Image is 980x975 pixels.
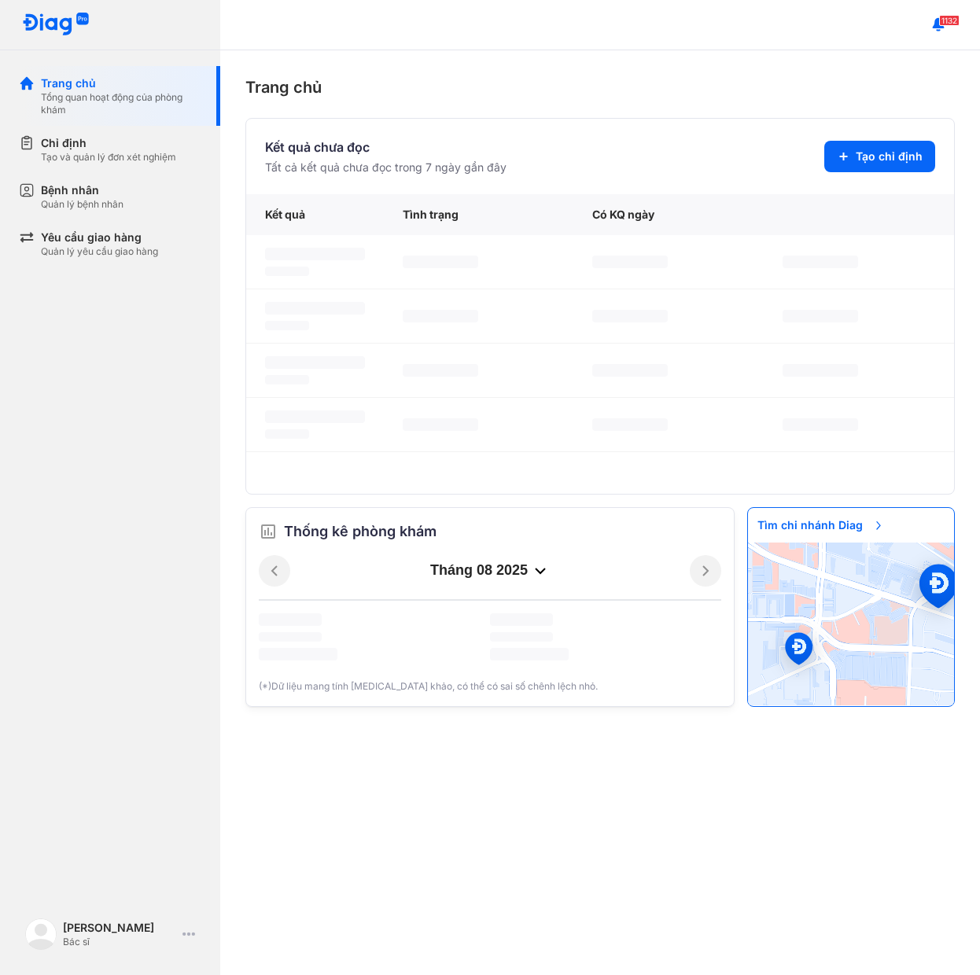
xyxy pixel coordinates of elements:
[490,632,553,642] span: ‌
[856,149,923,164] span: Tạo chỉ định
[265,429,309,439] span: ‌
[41,230,158,245] div: Yêu cầu giao hàng
[265,248,365,260] span: ‌
[265,138,507,156] div: Kết quả chưa đọc
[259,632,322,642] span: ‌
[63,936,176,948] div: Bác sĩ
[265,375,309,384] span: ‌
[403,364,478,377] span: ‌
[41,182,123,198] div: Bệnh nhân
[265,160,507,175] div: Tất cả kết quả chưa đọc trong 7 ngày gần đây
[384,194,574,235] div: Tình trạng
[265,321,309,330] span: ‌
[748,508,894,543] span: Tìm chi nhánh Diag
[573,194,764,235] div: Có KQ ngày
[245,75,955,99] div: Trang chủ
[939,15,960,26] span: 1132
[25,918,57,950] img: logo
[22,13,90,37] img: logo
[403,418,478,431] span: ‌
[259,522,278,541] img: order.5a6da16c.svg
[265,302,365,315] span: ‌
[403,310,478,322] span: ‌
[592,418,668,431] span: ‌
[824,141,935,172] button: Tạo chỉ định
[265,410,365,423] span: ‌
[265,267,309,276] span: ‌
[284,521,437,543] span: Thống kê phòng khám
[41,151,176,164] div: Tạo và quản lý đơn xét nghiệm
[259,648,337,660] span: ‌
[290,561,690,580] div: tháng 08 2025
[490,648,569,660] span: ‌
[783,310,858,322] span: ‌
[592,364,668,377] span: ‌
[259,679,721,694] div: (*)Dữ liệu mang tính [MEDICAL_DATA] khảo, có thể có sai số chênh lệch nhỏ.
[592,256,668,268] span: ‌
[783,256,858,268] span: ‌
[490,613,553,626] span: ‌
[265,356,365,369] span: ‌
[783,364,858,377] span: ‌
[63,920,176,936] div: [PERSON_NAME]
[41,75,201,91] div: Trang chủ
[403,256,478,268] span: ‌
[592,310,668,322] span: ‌
[41,198,123,211] div: Quản lý bệnh nhân
[259,613,322,626] span: ‌
[41,245,158,258] div: Quản lý yêu cầu giao hàng
[246,194,384,235] div: Kết quả
[41,135,176,151] div: Chỉ định
[783,418,858,431] span: ‌
[41,91,201,116] div: Tổng quan hoạt động của phòng khám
